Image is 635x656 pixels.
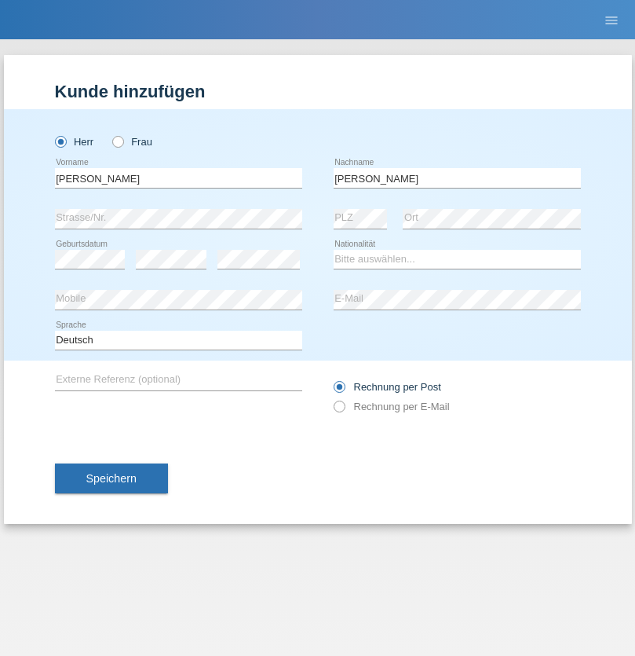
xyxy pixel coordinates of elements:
input: Rechnung per Post [334,381,344,401]
input: Frau [112,136,122,146]
i: menu [604,13,619,28]
input: Herr [55,136,65,146]
label: Herr [55,136,94,148]
label: Rechnung per E-Mail [334,401,450,412]
input: Rechnung per E-Mail [334,401,344,420]
h1: Kunde hinzufügen [55,82,581,101]
button: Speichern [55,464,168,493]
a: menu [596,15,627,24]
span: Speichern [86,472,137,485]
label: Frau [112,136,152,148]
label: Rechnung per Post [334,381,441,393]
